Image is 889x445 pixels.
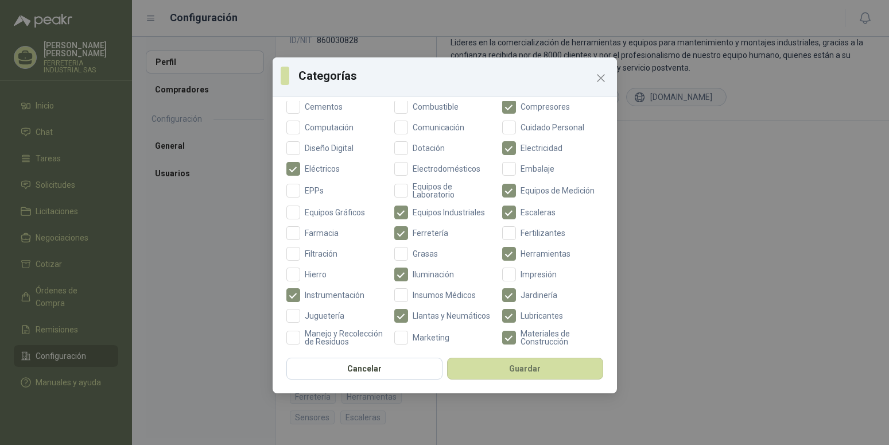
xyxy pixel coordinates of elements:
span: Instrumentación [300,291,369,299]
span: Compresores [516,103,574,111]
span: Electrodomésticos [408,165,485,173]
span: Jardinería [516,291,562,299]
span: Grasas [408,250,442,258]
span: Combustible [408,103,463,111]
span: Iluminación [408,270,459,278]
span: Marketing [408,334,454,342]
span: Embalaje [516,165,559,173]
span: Equipos Industriales [408,208,490,216]
span: Impresión [516,270,561,278]
span: Equipos de Laboratorio [408,183,495,199]
span: Juguetería [300,312,349,320]
span: Equipos Gráficos [300,208,370,216]
span: Diseño Digital [300,144,358,152]
span: Electricidad [516,144,567,152]
span: Filtración [300,250,342,258]
button: Close [592,69,610,87]
span: Hierro [300,270,331,278]
span: Cementos [300,103,347,111]
span: Herramientas [516,250,575,258]
span: Manejo y Recolección de Residuos [300,330,387,346]
span: Computación [300,123,358,131]
span: Fertilizantes [516,229,570,237]
span: Materiales de Construcción [516,330,603,346]
span: Cuidado Personal [516,123,589,131]
span: Insumos Médicos [408,291,480,299]
span: Eléctricos [300,165,344,173]
button: Cancelar [286,358,442,380]
button: Guardar [447,358,603,380]
span: Llantas y Neumáticos [408,312,495,320]
h3: Categorías [298,67,609,84]
span: Escaleras [516,208,560,216]
span: Comunicación [408,123,469,131]
span: EPPs [300,187,328,195]
span: Dotación [408,144,449,152]
span: Farmacia [300,229,343,237]
span: Lubricantes [516,312,568,320]
span: Ferretería [408,229,453,237]
span: Equipos de Medición [516,187,599,195]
